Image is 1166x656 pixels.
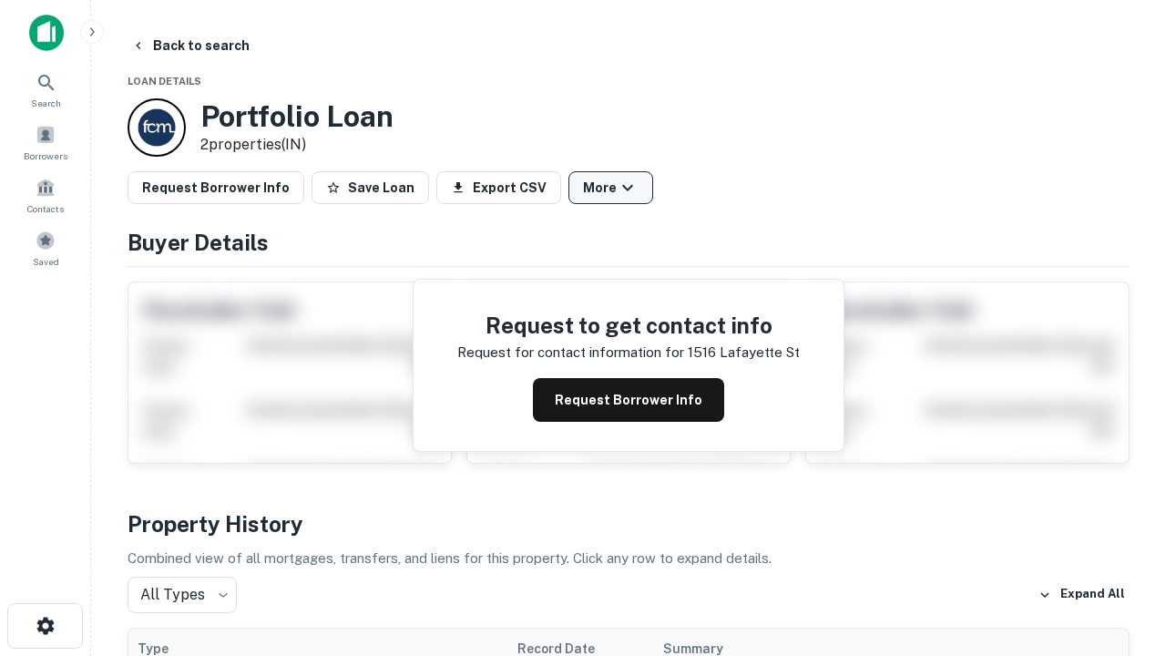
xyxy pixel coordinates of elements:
p: Request for contact information for [457,342,684,364]
button: Request Borrower Info [128,171,304,204]
button: Save Loan [312,171,429,204]
button: Request Borrower Info [533,378,724,422]
h4: Buyer Details [128,226,1130,259]
p: 2 properties (IN) [200,134,394,156]
iframe: Chat Widget [1075,452,1166,539]
p: Combined view of all mortgages, transfers, and liens for this property. Click any row to expand d... [128,548,1130,569]
span: Borrowers [24,149,67,163]
button: More [568,171,653,204]
span: Contacts [27,201,64,216]
img: capitalize-icon.png [29,15,64,51]
p: 1516 lafayette st [688,342,800,364]
h4: Request to get contact info [457,309,800,342]
h3: Portfolio Loan [200,99,394,134]
button: Expand All [1034,581,1130,609]
div: All Types [128,577,237,613]
span: Loan Details [128,76,201,87]
span: Saved [33,254,59,269]
button: Back to search [124,29,257,62]
button: Export CSV [436,171,561,204]
a: Saved [5,223,86,272]
span: Search [31,96,61,110]
a: Contacts [5,170,86,220]
h4: Property History [128,507,1130,540]
a: Borrowers [5,118,86,167]
a: Search [5,65,86,114]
